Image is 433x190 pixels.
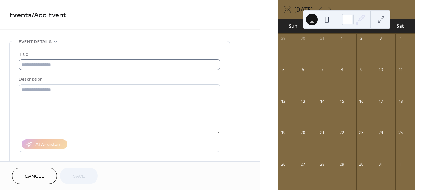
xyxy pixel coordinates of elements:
[280,161,286,167] div: 26
[359,161,364,167] div: 30
[339,36,345,41] div: 1
[19,75,219,83] div: Description
[339,98,345,104] div: 15
[302,19,320,34] div: Mon
[339,130,345,136] div: 22
[280,67,286,73] div: 5
[359,130,364,136] div: 23
[378,98,384,104] div: 17
[359,36,364,41] div: 2
[398,36,403,41] div: 4
[300,67,305,73] div: 6
[12,168,57,184] button: Cancel
[378,67,384,73] div: 10
[319,98,325,104] div: 14
[280,130,286,136] div: 19
[359,67,364,73] div: 9
[398,67,403,73] div: 11
[339,161,345,167] div: 29
[319,161,325,167] div: 28
[19,38,52,46] span: Event details
[25,173,44,180] span: Cancel
[300,161,305,167] div: 27
[280,36,286,41] div: 29
[300,130,305,136] div: 20
[339,67,345,73] div: 8
[281,4,315,15] button: 28[DATE]
[378,36,384,41] div: 3
[19,161,219,169] div: Location
[32,8,66,22] span: / Add Event
[9,8,32,22] a: Events
[319,36,325,41] div: 31
[398,161,403,167] div: 1
[391,19,409,34] div: Sat
[398,98,403,104] div: 18
[378,130,384,136] div: 24
[359,98,364,104] div: 16
[19,50,219,58] div: Title
[300,98,305,104] div: 13
[319,67,325,73] div: 7
[280,98,286,104] div: 12
[284,19,302,34] div: Sun
[398,130,403,136] div: 25
[378,161,384,167] div: 31
[319,130,325,136] div: 21
[300,36,305,41] div: 30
